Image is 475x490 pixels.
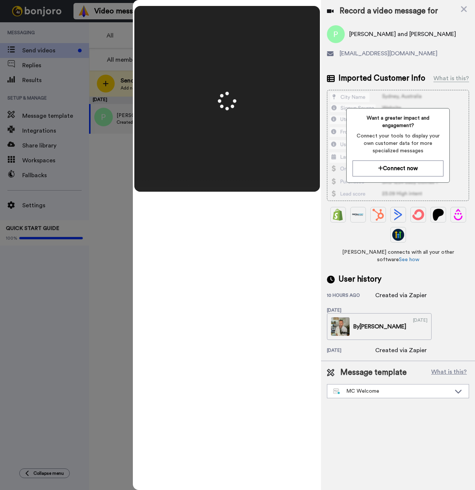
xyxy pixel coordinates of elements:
[352,209,364,221] img: Ontraport
[412,209,424,221] img: ConvertKit
[452,209,464,221] img: Drip
[333,389,340,395] img: nextgen-template.svg
[432,209,444,221] img: Patreon
[340,367,407,378] span: Message template
[375,346,427,355] div: Created via Zapier
[333,387,451,395] div: MC Welcome
[372,209,384,221] img: Hubspot
[375,291,427,300] div: Created via Zapier
[340,49,438,58] span: [EMAIL_ADDRESS][DOMAIN_NAME]
[353,132,443,155] span: Connect your tools to display your own customer data for more specialized messages
[353,322,406,331] div: By [PERSON_NAME]
[338,274,381,285] span: User history
[399,257,419,262] a: See how
[338,73,425,84] span: Imported Customer Info
[413,317,427,336] div: [DATE]
[433,74,469,83] div: What is this?
[327,347,375,355] div: [DATE]
[353,114,443,129] span: Want a greater impact and engagement?
[429,367,469,378] button: What is this?
[327,307,375,313] div: [DATE]
[331,317,350,336] img: 49b97612-89d2-4f20-a4fd-c2bef281140c-thumb.jpg
[353,160,443,176] button: Connect now
[332,209,344,221] img: Shopify
[327,313,432,340] a: By[PERSON_NAME][DATE]
[327,292,375,300] div: 10 hours ago
[392,229,404,241] img: GoHighLevel
[327,249,469,263] span: [PERSON_NAME] connects with all your other software
[392,209,404,221] img: ActiveCampaign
